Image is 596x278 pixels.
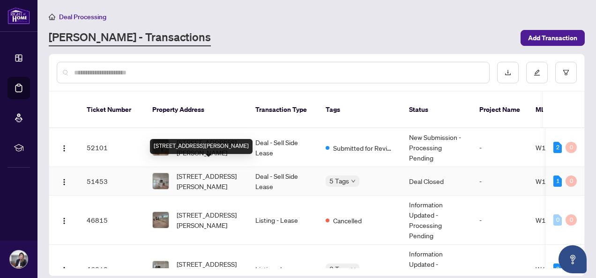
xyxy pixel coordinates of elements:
button: edit [526,62,548,83]
span: [STREET_ADDRESS][PERSON_NAME] [177,137,240,158]
a: [PERSON_NAME] - Transactions [49,29,211,46]
span: filter [563,69,569,76]
button: download [497,62,519,83]
td: Deal - Sell Side Lease [248,167,318,196]
span: W12318034 [536,216,575,224]
th: Tags [318,92,402,128]
div: 0 [566,214,577,226]
span: down [351,179,356,183]
span: W12318058 [536,265,575,273]
div: 0 [553,214,562,226]
button: filter [555,62,577,83]
span: [STREET_ADDRESS][PERSON_NAME] [177,210,240,230]
img: thumbnail-img [153,173,169,189]
button: Logo [57,140,72,155]
span: Cancelled [333,215,362,226]
div: 1 [553,176,562,187]
td: 46815 [79,196,145,245]
img: logo [7,7,30,24]
td: 52101 [79,128,145,167]
td: 51453 [79,167,145,196]
td: Deal - Sell Side Lease [248,128,318,167]
button: Logo [57,212,72,227]
td: - [472,167,528,196]
img: Profile Icon [10,250,28,268]
th: Project Name [472,92,528,128]
td: - [472,196,528,245]
span: 5 Tags [329,176,349,186]
th: Status [402,92,472,128]
span: download [505,69,511,76]
img: thumbnail-img [153,212,169,228]
th: Property Address [145,92,248,128]
div: 2 [553,142,562,153]
img: Logo [60,178,68,186]
button: Open asap [559,245,587,273]
span: edit [534,69,540,76]
img: Logo [60,217,68,225]
div: 0 [566,142,577,153]
span: 3 Tags [329,263,349,274]
span: down [351,267,356,271]
div: 2 [553,263,562,275]
button: Logo [57,174,72,189]
button: Add Transaction [521,30,585,46]
span: Submitted for Review [333,143,394,153]
img: thumbnail-img [153,261,169,277]
span: W12318058 [536,143,575,152]
td: Listing - Lease [248,196,318,245]
button: Logo [57,262,72,277]
span: Deal Processing [59,13,106,21]
td: New Submission - Processing Pending [402,128,472,167]
span: W12318063 [536,177,575,185]
td: - [472,128,528,167]
th: MLS # [528,92,584,128]
img: Logo [60,266,68,274]
img: Logo [60,145,68,152]
div: 0 [566,176,577,187]
span: Add Transaction [528,30,577,45]
span: home [49,14,55,20]
td: Deal Closed [402,167,472,196]
span: [STREET_ADDRESS][PERSON_NAME] [177,171,240,191]
td: Information Updated - Processing Pending [402,196,472,245]
div: [STREET_ADDRESS][PERSON_NAME] [150,139,253,154]
th: Transaction Type [248,92,318,128]
th: Ticket Number [79,92,145,128]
